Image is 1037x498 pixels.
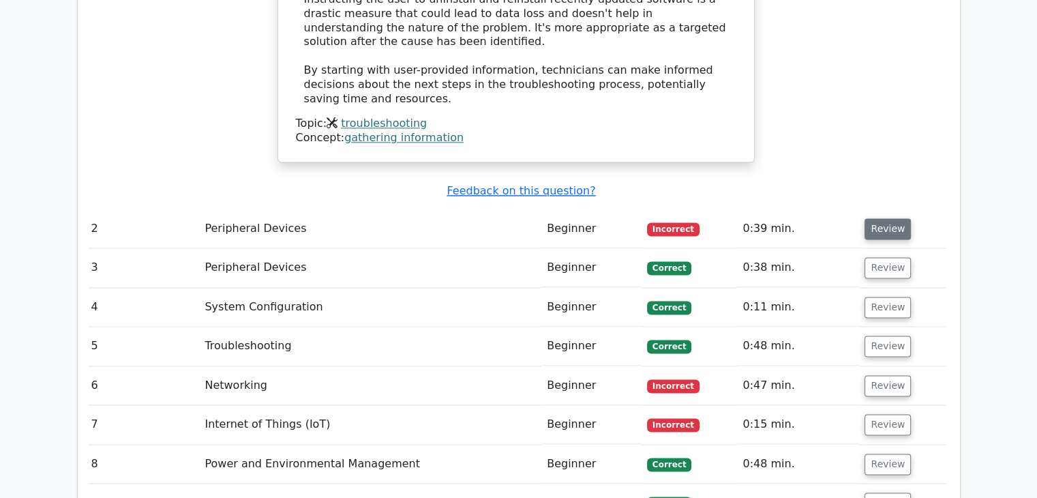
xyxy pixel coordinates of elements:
[865,336,911,357] button: Review
[296,117,736,131] div: Topic:
[296,131,736,145] div: Concept:
[541,209,642,248] td: Beginner
[199,209,541,248] td: Peripheral Devices
[865,375,911,396] button: Review
[86,248,200,287] td: 3
[86,209,200,248] td: 2
[86,327,200,366] td: 5
[865,257,911,278] button: Review
[86,445,200,484] td: 8
[647,301,691,314] span: Correct
[447,184,595,197] a: Feedback on this question?
[199,327,541,366] td: Troubleshooting
[737,248,859,287] td: 0:38 min.
[86,288,200,327] td: 4
[647,222,700,236] span: Incorrect
[737,405,859,444] td: 0:15 min.
[199,366,541,405] td: Networking
[541,366,642,405] td: Beginner
[199,248,541,287] td: Peripheral Devices
[541,327,642,366] td: Beginner
[647,418,700,432] span: Incorrect
[737,209,859,248] td: 0:39 min.
[737,366,859,405] td: 0:47 min.
[647,261,691,275] span: Correct
[86,366,200,405] td: 6
[541,405,642,444] td: Beginner
[199,445,541,484] td: Power and Environmental Management
[341,117,427,130] a: troubleshooting
[737,327,859,366] td: 0:48 min.
[865,297,911,318] button: Review
[865,218,911,239] button: Review
[541,288,642,327] td: Beginner
[865,454,911,475] button: Review
[737,288,859,327] td: 0:11 min.
[865,414,911,435] button: Review
[86,405,200,444] td: 7
[344,131,464,144] a: gathering information
[541,445,642,484] td: Beginner
[199,405,541,444] td: Internet of Things (IoT)
[199,288,541,327] td: System Configuration
[647,379,700,393] span: Incorrect
[647,340,691,353] span: Correct
[541,248,642,287] td: Beginner
[647,458,691,471] span: Correct
[737,445,859,484] td: 0:48 min.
